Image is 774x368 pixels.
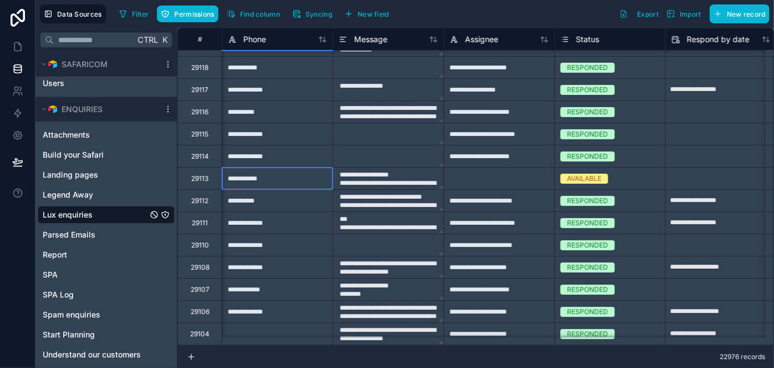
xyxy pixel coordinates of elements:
button: Data Sources [40,4,106,23]
span: New field [358,10,389,18]
div: 29111 [192,219,208,228]
div: 29114 [191,152,209,161]
div: RESPONDED [567,85,608,95]
div: 29108 [191,263,210,272]
button: Import [663,4,705,23]
button: Permissions [157,6,218,22]
div: RESPONDED [567,196,608,206]
div: 29118 [191,63,208,72]
span: New record [727,10,766,18]
div: 29110 [191,241,209,250]
div: RESPONDED [567,129,608,139]
div: 29116 [191,108,208,117]
div: 29117 [191,85,208,94]
a: New record [705,4,770,23]
a: Syncing [288,6,340,22]
button: New record [710,4,770,23]
span: Filter [132,10,149,18]
div: RESPONDED [567,263,608,273]
div: RESPONDED [567,107,608,117]
span: Permissions [174,10,214,18]
div: RESPONDED [567,240,608,250]
span: Import [680,10,701,18]
div: 29104 [190,330,210,339]
div: RESPONDED [567,307,608,317]
div: AVAILABLE [567,174,602,184]
span: Assignee [465,34,498,45]
button: Export [615,4,663,23]
div: RESPONDED [567,63,608,73]
div: 29106 [191,307,210,316]
span: 22976 records [720,352,765,361]
span: Find column [240,10,280,18]
div: RESPONDED [567,329,608,339]
span: Respond by date [687,34,750,45]
button: Filter [115,6,153,22]
div: 29115 [191,130,208,139]
span: Ctrl [136,33,159,47]
span: Status [576,34,599,45]
button: Find column [223,6,284,22]
button: Syncing [288,6,336,22]
span: Phone [243,34,266,45]
span: Syncing [305,10,332,18]
a: Permissions [157,6,222,22]
div: RESPONDED [567,218,608,228]
span: Export [637,10,659,18]
div: # [186,35,213,43]
span: Message [354,34,388,45]
div: RESPONDED [567,285,608,295]
span: Data Sources [57,10,102,18]
span: K [161,36,169,44]
div: 29113 [191,174,208,183]
button: New field [340,6,393,22]
div: 29112 [191,196,208,205]
div: 29107 [191,285,210,294]
div: RESPONDED [567,152,608,162]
